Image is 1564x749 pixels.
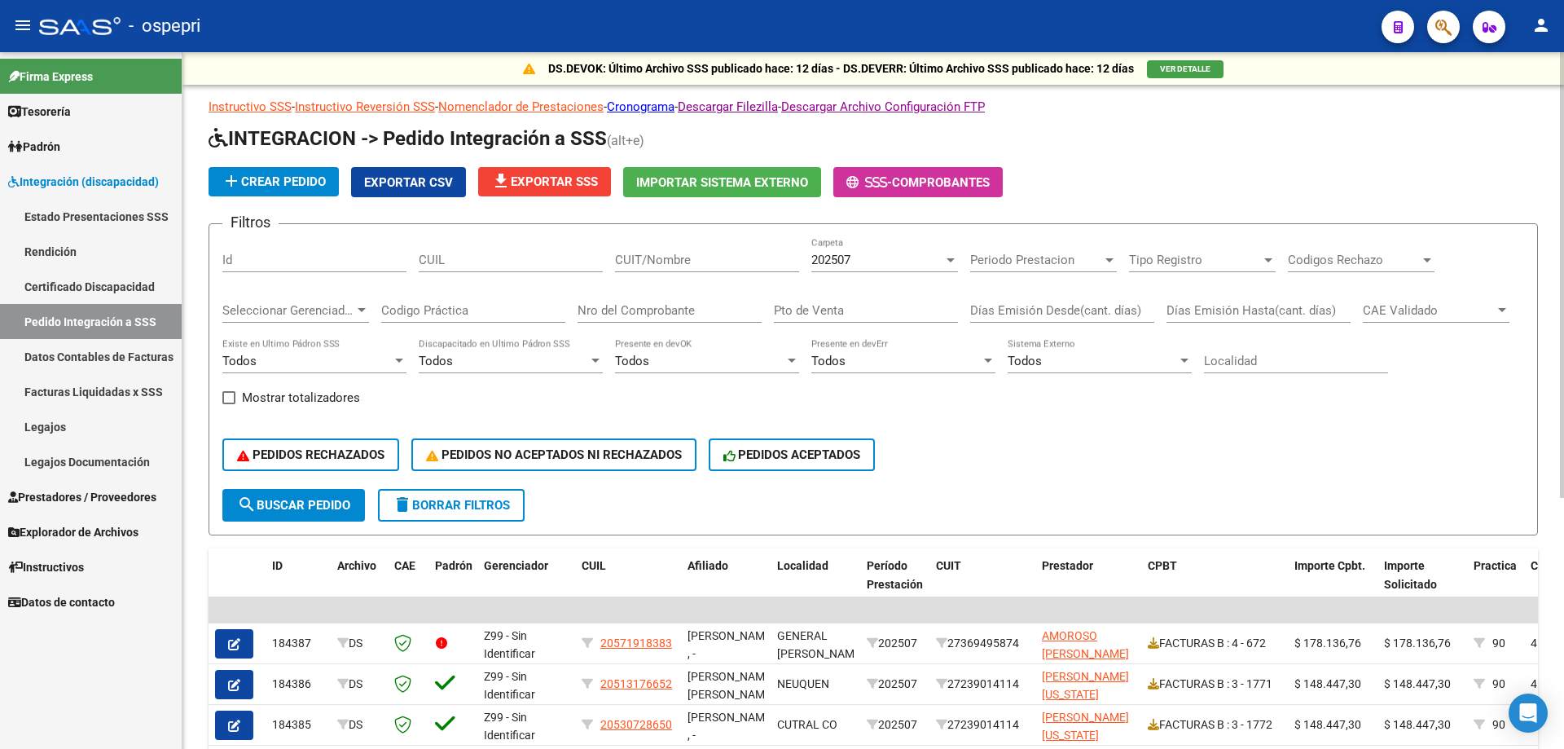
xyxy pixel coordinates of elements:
datatable-header-cell: Período Prestación [860,549,929,620]
button: Exportar CSV [351,167,466,197]
span: Localidad [777,559,828,572]
div: DS [337,716,381,734]
h3: Filtros [222,211,279,234]
span: Mostrar totalizadores [242,388,360,408]
span: Importe Cpbt. [1294,559,1365,572]
datatable-header-cell: Afiliado [681,549,771,620]
div: 184386 [272,675,324,694]
span: Todos [811,354,846,368]
div: FACTURAS B : 4 - 672 [1148,634,1281,653]
span: [PERSON_NAME] , - [688,711,775,742]
span: CUIL [582,559,606,572]
span: Período Prestación [867,559,923,591]
div: FACTURAS B : 3 - 1771 [1148,675,1281,694]
datatable-header-cell: CUIL [575,549,681,620]
span: - ospepri [129,8,200,44]
span: GENERAL [PERSON_NAME] [777,629,864,661]
button: -Comprobantes [833,167,1003,197]
span: AMOROSO [PERSON_NAME] [1042,629,1129,661]
datatable-header-cell: CAE [388,549,428,620]
span: CUTRAL CO [777,718,837,731]
span: [PERSON_NAME] , - [688,629,775,661]
datatable-header-cell: Importe Solicitado [1377,549,1467,620]
datatable-header-cell: CUIT [929,549,1035,620]
span: Seleccionar Gerenciador [222,303,354,318]
div: 27239014114 [936,675,1029,694]
div: 184387 [272,634,324,653]
datatable-header-cell: Importe Cpbt. [1288,549,1377,620]
button: Exportar SSS [478,167,611,196]
div: DS [337,634,381,653]
span: Importar Sistema Externo [636,175,808,190]
span: 20530728650 [600,718,672,731]
span: 4 [1531,677,1537,690]
button: Borrar Filtros [378,489,525,522]
span: Integración (discapacidad) [8,173,159,191]
a: Descargar Filezilla [678,99,778,114]
span: Prestadores / Proveedores [8,488,156,506]
div: 202507 [867,634,923,653]
span: 20571918383 [600,637,672,650]
span: [PERSON_NAME][US_STATE] [1042,670,1129,702]
span: CUIT [936,559,961,572]
span: 202507 [811,253,850,267]
mat-icon: delete [393,495,412,514]
a: Instructivo SSS [209,99,292,114]
div: 27369495874 [936,634,1029,653]
span: 4 [1531,637,1537,650]
div: Open Intercom Messenger [1509,694,1548,733]
button: PEDIDOS ACEPTADOS [709,438,876,471]
span: Todos [419,354,453,368]
span: Tesorería [8,103,71,121]
p: DS.DEVOK: Último Archivo SSS publicado hace: 12 días - DS.DEVERR: Último Archivo SSS publicado ha... [548,59,1134,77]
mat-icon: file_download [491,171,511,191]
div: FACTURAS B : 3 - 1772 [1148,716,1281,734]
span: 90 [1492,677,1505,690]
span: CAE [394,559,415,572]
span: Padrón [435,559,472,572]
span: Z99 - Sin Identificar [484,711,535,742]
span: Instructivos [8,558,84,576]
datatable-header-cell: Archivo [331,549,388,620]
datatable-header-cell: Padrón [428,549,477,620]
mat-icon: search [237,495,257,514]
span: $ 148.447,30 [1384,677,1451,690]
span: PEDIDOS ACEPTADOS [723,447,861,462]
a: Cronograma [607,99,674,114]
div: 184385 [272,716,324,734]
span: - [846,175,892,190]
a: Instructivo Reversión SSS [295,99,435,114]
span: Z99 - Sin Identificar [484,670,535,702]
span: CAE Validado [1363,303,1495,318]
span: Todos [222,354,257,368]
button: VER DETALLE [1147,60,1224,78]
span: Afiliado [688,559,728,572]
p: - - - - - [209,98,1538,116]
span: Borrar Filtros [393,498,510,513]
span: $ 178.136,76 [1294,637,1361,650]
div: 27239014114 [936,716,1029,734]
span: 90 [1492,637,1505,650]
span: Crear Pedido [222,174,326,189]
span: $ 148.447,30 [1384,718,1451,731]
button: Crear Pedido [209,167,339,196]
datatable-header-cell: ID [266,549,331,620]
div: DS [337,675,381,694]
span: Prestador [1042,559,1093,572]
span: PEDIDOS RECHAZADOS [237,447,384,462]
mat-icon: menu [13,15,33,35]
span: Importe Solicitado [1384,559,1437,591]
mat-icon: person [1531,15,1551,35]
span: Comprobantes [892,175,990,190]
span: Codigos Rechazo [1288,253,1420,267]
span: Archivo [337,559,376,572]
div: 202507 [867,716,923,734]
span: INTEGRACION -> Pedido Integración a SSS [209,127,607,150]
span: Gerenciador [484,559,548,572]
span: Firma Express [8,68,93,86]
span: Periodo Prestacion [970,253,1102,267]
span: Tipo Registro [1129,253,1261,267]
a: Nomenclador de Prestaciones [438,99,604,114]
button: Buscar Pedido [222,489,365,522]
span: Padrón [8,138,60,156]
